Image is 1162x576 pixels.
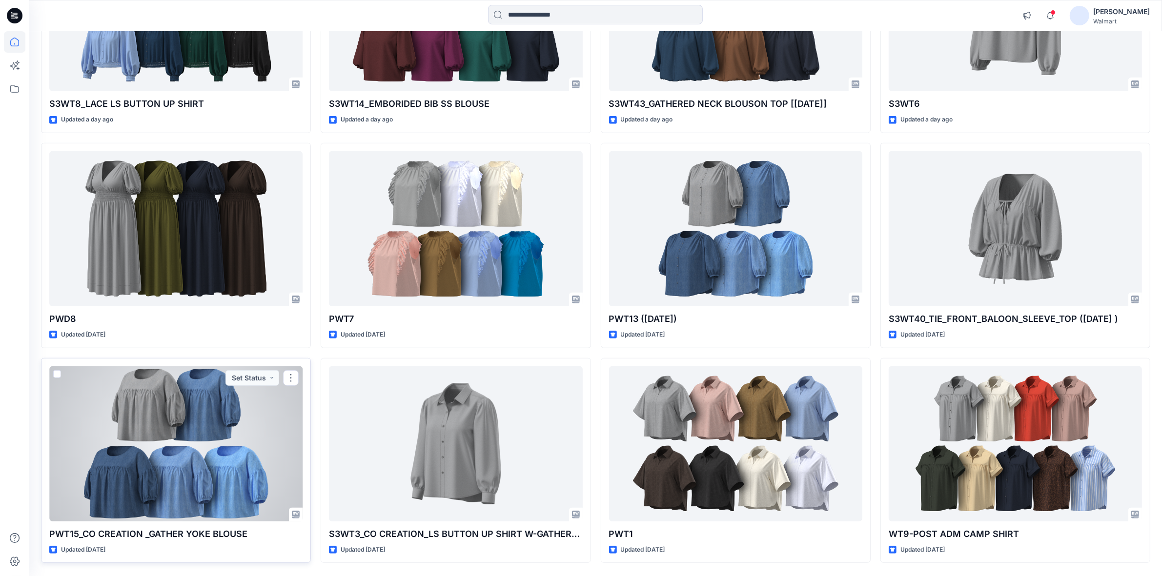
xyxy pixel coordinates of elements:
[341,330,385,340] p: Updated [DATE]
[900,330,945,340] p: Updated [DATE]
[49,366,303,521] a: PWT15_CO CREATION _GATHER YOKE BLOUSE
[341,115,393,125] p: Updated a day ago
[329,151,582,306] a: PWT7
[621,330,665,340] p: Updated [DATE]
[621,545,665,555] p: Updated [DATE]
[49,97,303,111] p: S3WT8_LACE LS BUTTON UP SHIRT
[609,527,862,541] p: PWT1
[900,115,953,125] p: Updated a day ago
[1093,18,1150,25] div: Walmart
[1093,6,1150,18] div: [PERSON_NAME]
[329,527,582,541] p: S3WT3_CO CREATION_LS BUTTON UP SHIRT W-GATHERED SLEEVE
[609,312,862,326] p: PWT13 ([DATE])
[889,312,1142,326] p: S3WT40_TIE_FRONT_BALOON_SLEEVE_TOP ([DATE] )
[1070,6,1089,25] img: avatar
[609,366,862,521] a: PWT1
[889,527,1142,541] p: WT9-POST ADM CAMP SHIRT
[49,151,303,306] a: PWD8
[49,527,303,541] p: PWT15_CO CREATION _GATHER YOKE BLOUSE
[61,330,105,340] p: Updated [DATE]
[49,312,303,326] p: PWD8
[889,366,1142,521] a: WT9-POST ADM CAMP SHIRT
[621,115,673,125] p: Updated a day ago
[341,545,385,555] p: Updated [DATE]
[329,97,582,111] p: S3WT14_EMBORIDED BIB SS BLOUSE
[609,97,862,111] p: S3WT43_GATHERED NECK BLOUSON TOP [[DATE]]
[329,312,582,326] p: PWT7
[889,97,1142,111] p: S3WT6
[329,366,582,521] a: S3WT3_CO CREATION_LS BUTTON UP SHIRT W-GATHERED SLEEVE
[609,151,862,306] a: PWT13 (15-09-25)
[61,545,105,555] p: Updated [DATE]
[900,545,945,555] p: Updated [DATE]
[61,115,113,125] p: Updated a day ago
[889,151,1142,306] a: S3WT40_TIE_FRONT_BALOON_SLEEVE_TOP (15-09-2025 )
